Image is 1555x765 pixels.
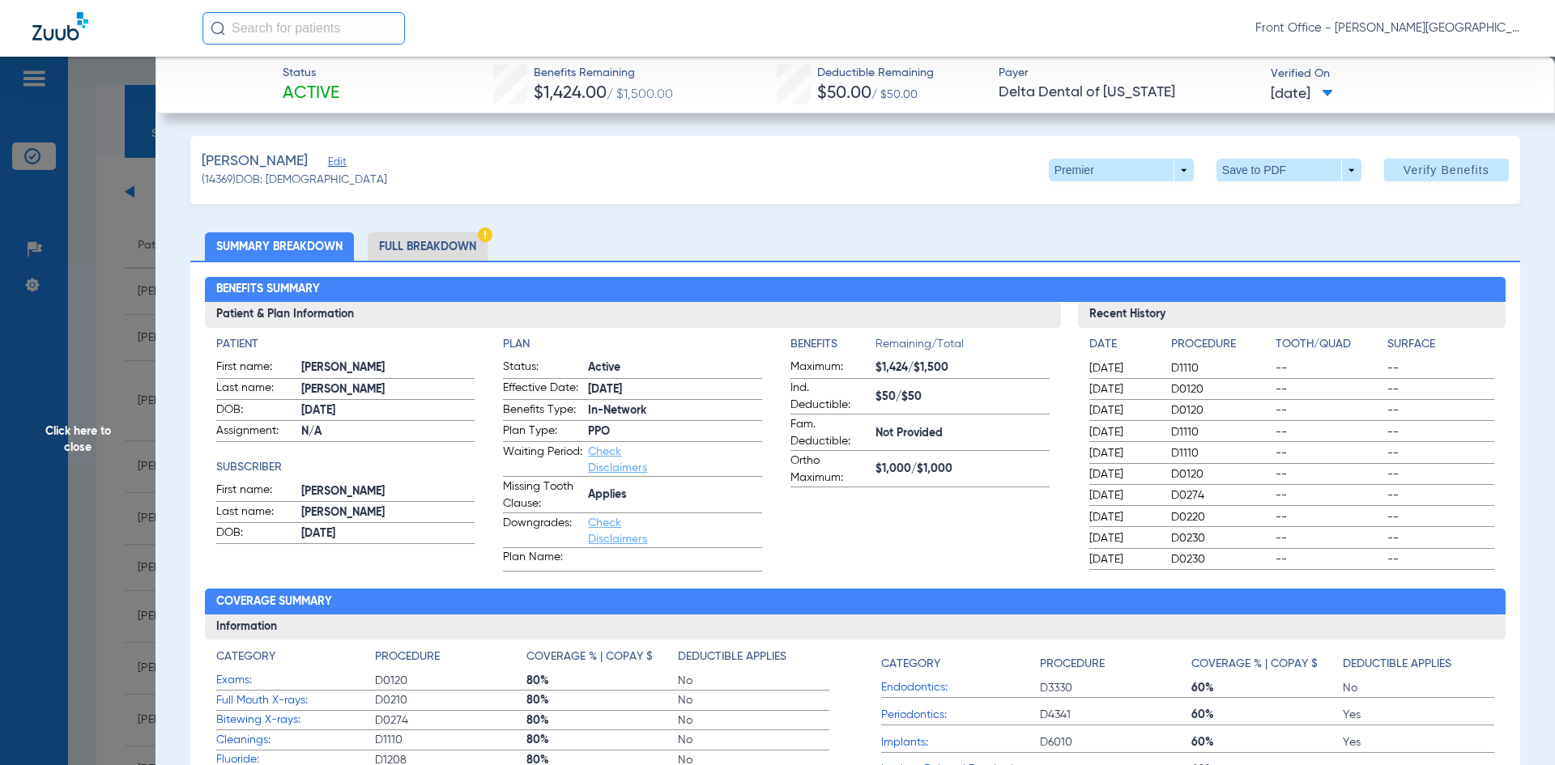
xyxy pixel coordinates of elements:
[881,734,1040,751] span: Implants:
[1276,487,1382,504] span: --
[1343,734,1494,750] span: Yes
[534,65,673,82] span: Benefits Remaining
[216,712,375,729] span: Bitewing X-rays:
[1089,445,1157,461] span: [DATE]
[1191,656,1318,673] h4: Coverage % | Copay $
[999,65,1257,82] span: Payer
[503,359,582,378] span: Status:
[1191,707,1343,723] span: 60%
[1171,402,1270,419] span: D0120
[216,423,296,442] span: Assignment:
[503,336,762,353] h4: Plan
[1171,466,1270,482] span: D0120
[790,453,870,487] span: Ortho Maximum:
[1049,159,1194,181] button: Premier
[478,227,492,242] img: Hazard
[1089,381,1157,397] span: [DATE]
[368,232,488,261] li: Full Breakdown
[1343,656,1451,673] h4: Deductible Applies
[1387,360,1494,376] span: --
[1276,336,1382,359] app-breakdown-title: Tooth/Quad
[1271,66,1529,83] span: Verified On
[790,416,870,450] span: Fam. Deductible:
[881,648,1040,678] app-breakdown-title: Category
[1384,159,1509,181] button: Verify Benefits
[503,549,582,571] span: Plan Name:
[875,389,1050,406] span: $50/$50
[678,648,829,671] app-breakdown-title: Deductible Applies
[1216,159,1361,181] button: Save to PDF
[205,277,1506,303] h2: Benefits Summary
[875,359,1050,376] span: $1,424/$1,500
[503,478,582,512] span: Missing Tooth Clause:
[1255,20,1523,36] span: Front Office - [PERSON_NAME][GEOGRAPHIC_DATA] Dental Care
[588,381,762,398] span: [DATE]
[1387,487,1494,504] span: --
[1276,466,1382,482] span: --
[526,673,678,689] span: 80%
[678,712,829,729] span: No
[790,380,870,414] span: Ind. Deductible:
[817,65,934,82] span: Deductible Remaining
[1171,424,1270,440] span: D1110
[875,425,1050,442] span: Not Provided
[1191,648,1343,678] app-breakdown-title: Coverage % | Copay $
[1276,402,1382,419] span: --
[205,589,1506,614] h2: Coverage Summary
[202,12,405,45] input: Search for patients
[375,712,526,729] span: D0274
[1171,381,1270,397] span: D0120
[216,359,296,378] span: First name:
[526,648,653,665] h4: Coverage % | Copay $
[1387,509,1494,525] span: --
[216,336,475,353] h4: Patient
[1387,530,1494,546] span: --
[1171,530,1270,546] span: D0230
[1343,680,1494,696] span: No
[875,461,1050,478] span: $1,000/$1,000
[1089,402,1157,419] span: [DATE]
[1089,530,1157,546] span: [DATE]
[375,648,526,671] app-breakdown-title: Procedure
[817,85,871,102] span: $50.00
[526,732,678,748] span: 80%
[216,648,375,671] app-breakdown-title: Category
[790,359,870,378] span: Maximum:
[526,692,678,708] span: 80%
[999,83,1257,103] span: Delta Dental of [US_STATE]
[1171,360,1270,376] span: D1110
[32,12,88,40] img: Zuub Logo
[1089,466,1157,482] span: [DATE]
[678,648,786,665] h4: Deductible Applies
[1387,424,1494,440] span: --
[1040,656,1105,673] h4: Procedure
[871,89,918,100] span: / $50.00
[588,517,647,545] a: Check Disclaimers
[216,732,375,749] span: Cleanings:
[1089,336,1157,353] h4: Date
[1387,381,1494,397] span: --
[678,732,829,748] span: No
[216,459,475,476] app-breakdown-title: Subscriber
[1191,680,1343,696] span: 60%
[1387,336,1494,353] h4: Surface
[881,656,940,673] h4: Category
[588,487,762,504] span: Applies
[678,673,829,689] span: No
[283,83,339,105] span: Active
[301,504,475,521] span: [PERSON_NAME]
[1171,445,1270,461] span: D1110
[503,380,582,399] span: Effective Date:
[503,423,582,442] span: Plan Type:
[1387,336,1494,359] app-breakdown-title: Surface
[790,336,875,359] app-breakdown-title: Benefits
[1171,336,1270,353] h4: Procedure
[202,172,387,189] span: (14369) DOB: [DEMOGRAPHIC_DATA]
[205,614,1506,640] h3: Information
[1276,424,1382,440] span: --
[216,525,296,544] span: DOB:
[301,483,475,500] span: [PERSON_NAME]
[375,673,526,689] span: D0120
[588,446,647,474] a: Check Disclaimers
